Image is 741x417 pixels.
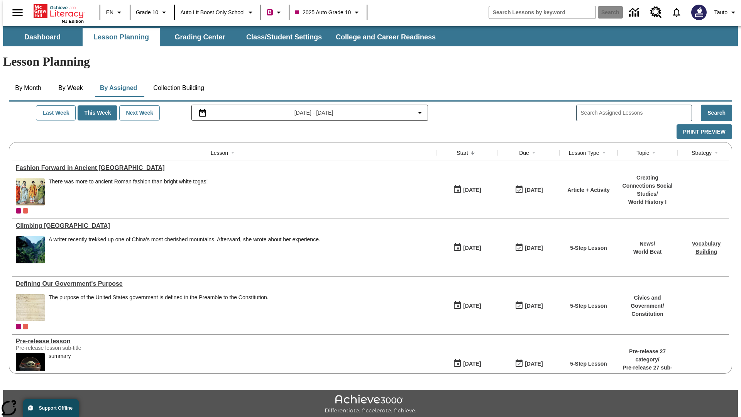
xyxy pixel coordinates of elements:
[180,8,245,17] span: Auto Lit Boost only School
[570,302,607,310] p: 5-Step Lesson
[633,248,662,256] p: World Beat
[240,28,328,46] button: Class/Student Settings
[450,183,484,197] button: 09/08/25: First time the lesson was available
[580,107,692,119] input: Search Assigned Lessons
[49,294,269,321] div: The purpose of the United States government is defined in the Preamble to the Constitution.
[529,148,538,158] button: Sort
[325,395,416,414] img: Achieve3000 Differentiate Accelerate Achieve
[567,186,610,194] p: Article + Activity
[512,241,545,255] button: 06/30/26: Last day the lesson can be accessed
[39,405,73,411] span: Support Offline
[6,1,29,24] button: Open side menu
[599,148,609,158] button: Sort
[463,243,481,253] div: [DATE]
[463,301,481,311] div: [DATE]
[525,359,543,369] div: [DATE]
[16,208,21,214] div: Current Class
[211,149,228,157] div: Lesson
[463,359,481,369] div: [DATE]
[161,28,239,46] button: Grading Center
[49,294,269,301] div: The purpose of the United States government is defined in the Preamble to the Constitution.
[621,364,673,380] p: Pre-release 27 sub-category
[570,360,607,368] p: 5-Step Lesson
[677,124,732,139] button: Print Preview
[147,79,210,97] button: Collection Building
[228,148,237,158] button: Sort
[633,240,662,248] p: News /
[49,236,320,263] div: A writer recently trekked up one of China's most cherished mountains. Afterward, she wrote about ...
[16,178,45,205] img: Illustration showing ancient Roman women wearing clothing in different styles and colors
[49,236,320,243] div: A writer recently trekked up one of China's most cherished mountains. Afterward, she wrote about ...
[195,108,425,117] button: Select the date range menu item
[133,5,172,19] button: Grade: Grade 10, Select a grade
[649,148,658,158] button: Sort
[691,5,707,20] img: Avatar
[624,2,646,23] a: Data Center
[525,301,543,311] div: [DATE]
[16,353,45,380] img: hero alt text
[512,183,545,197] button: 09/08/25: Last day the lesson can be accessed
[711,5,741,19] button: Profile/Settings
[519,149,529,157] div: Due
[415,108,425,117] svg: Collapse Date Range Filter
[570,244,607,252] p: 5-Step Lesson
[636,149,649,157] div: Topic
[34,3,84,24] div: Home
[3,26,738,46] div: SubNavbar
[9,79,47,97] button: By Month
[4,28,81,46] button: Dashboard
[23,208,28,214] div: OL 2025 Auto Grade 11
[103,5,127,19] button: Language: EN, Select a language
[16,280,432,287] div: Defining Our Government's Purpose
[712,148,721,158] button: Sort
[468,148,477,158] button: Sort
[621,347,673,364] p: Pre-release 27 category /
[49,178,208,205] div: There was more to ancient Roman fashion than bright white togas!
[83,28,160,46] button: Lesson Planning
[512,298,545,313] button: 03/31/26: Last day the lesson can be accessed
[106,8,113,17] span: EN
[457,149,468,157] div: Start
[23,399,79,417] button: Support Offline
[450,298,484,313] button: 07/01/25: First time the lesson was available
[295,8,351,17] span: 2025 Auto Grade 10
[16,280,432,287] a: Defining Our Government's Purpose, Lessons
[292,5,364,19] button: Class: 2025 Auto Grade 10, Select your class
[3,54,738,69] h1: Lesson Planning
[646,2,667,23] a: Resource Center, Will open in new tab
[136,8,158,17] span: Grade 10
[62,19,84,24] span: NJ Edition
[16,324,21,329] div: Current Class
[621,294,673,310] p: Civics and Government /
[16,236,45,263] img: 6000 stone steps to climb Mount Tai in Chinese countryside
[49,353,71,380] div: summary
[525,243,543,253] div: [DATE]
[23,324,28,329] div: OL 2025 Auto Grade 11
[692,241,721,255] a: Vocabulary Building
[36,105,76,120] button: Last Week
[692,149,712,157] div: Strategy
[177,5,258,19] button: School: Auto Lit Boost only School, Select your school
[16,164,432,171] div: Fashion Forward in Ancient Rome
[568,149,599,157] div: Lesson Type
[16,222,432,229] a: Climbing Mount Tai, Lessons
[621,198,673,206] p: World History I
[667,2,687,22] a: Notifications
[16,164,432,171] a: Fashion Forward in Ancient Rome, Lessons
[16,345,132,351] div: Pre-release lesson sub-title
[119,105,160,120] button: Next Week
[49,178,208,185] div: There was more to ancient Roman fashion than bright white togas!
[525,185,543,195] div: [DATE]
[489,6,596,19] input: search field
[16,338,432,345] a: Pre-release lesson, Lessons
[94,79,143,97] button: By Assigned
[450,356,484,371] button: 01/22/25: First time the lesson was available
[687,2,711,22] button: Select a new avatar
